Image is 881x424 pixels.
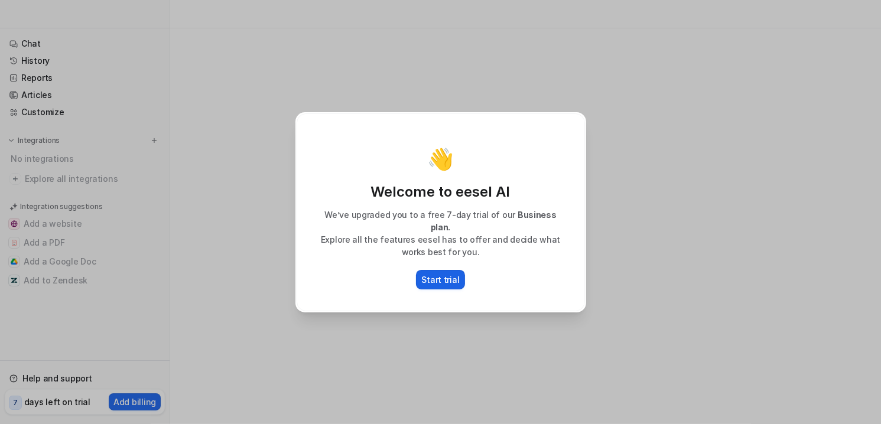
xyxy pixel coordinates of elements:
[427,147,454,171] p: 👋
[309,182,573,201] p: Welcome to eesel AI
[309,208,573,233] p: We’ve upgraded you to a free 7-day trial of our
[309,233,573,258] p: Explore all the features eesel has to offer and decide what works best for you.
[422,273,460,286] p: Start trial
[416,270,466,289] button: Start trial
